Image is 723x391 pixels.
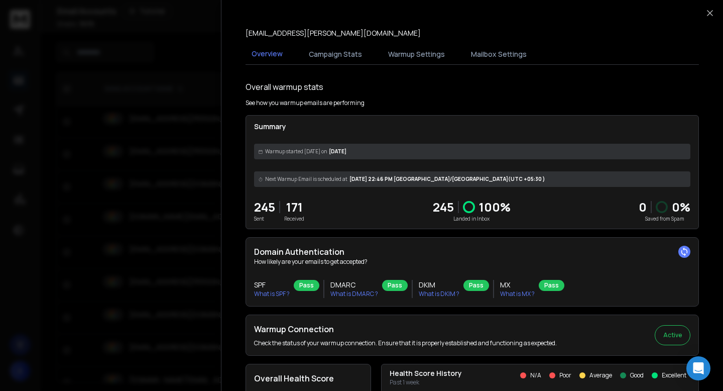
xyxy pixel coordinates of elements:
h3: MX [500,280,535,290]
h2: Overall Health Score [254,372,363,384]
h3: DKIM [419,280,459,290]
p: Average [589,371,612,379]
span: Warmup started [DATE] on [265,148,327,155]
p: Check the status of your warmup connection. Ensure that it is properly established and functionin... [254,339,557,347]
p: Landed in Inbox [433,215,511,223]
button: Active [655,325,690,345]
p: 0 % [672,199,690,215]
div: Open Intercom Messenger [686,356,710,380]
h3: DMARC [330,280,378,290]
p: How likely are your emails to get accepted? [254,258,690,266]
p: Poor [559,371,571,379]
div: [DATE] 22:46 PM [GEOGRAPHIC_DATA]/[GEOGRAPHIC_DATA] (UTC +05:30 ) [254,171,690,187]
div: [DATE] [254,144,690,159]
div: Pass [382,280,408,291]
p: Received [284,215,304,223]
button: Mailbox Settings [465,43,533,65]
strong: 0 [639,199,647,215]
p: N/A [530,371,541,379]
p: What is DMARC ? [330,290,378,298]
p: What is DKIM ? [419,290,459,298]
button: Warmup Settings [382,43,451,65]
p: Past 1 week [390,378,462,386]
p: See how you warmup emails are performing [246,99,365,107]
h2: Domain Authentication [254,246,690,258]
div: Pass [294,280,319,291]
p: 245 [433,199,454,215]
h1: Overall warmup stats [246,81,323,93]
p: 100 % [479,199,511,215]
button: Campaign Stats [303,43,368,65]
div: Pass [539,280,564,291]
p: [EMAIL_ADDRESS][PERSON_NAME][DOMAIN_NAME] [246,28,421,38]
p: 245 [254,199,275,215]
h3: SPF [254,280,290,290]
div: Pass [463,280,489,291]
button: Overview [246,43,289,66]
p: Saved from Spam [639,215,690,223]
p: Good [630,371,644,379]
h2: Warmup Connection [254,323,557,335]
p: Summary [254,122,690,132]
p: 171 [284,199,304,215]
p: Sent [254,215,275,223]
p: Excellent [662,371,686,379]
span: Next Warmup Email is scheduled at [265,175,347,183]
p: What is SPF ? [254,290,290,298]
p: What is MX ? [500,290,535,298]
p: Health Score History [390,368,462,378]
